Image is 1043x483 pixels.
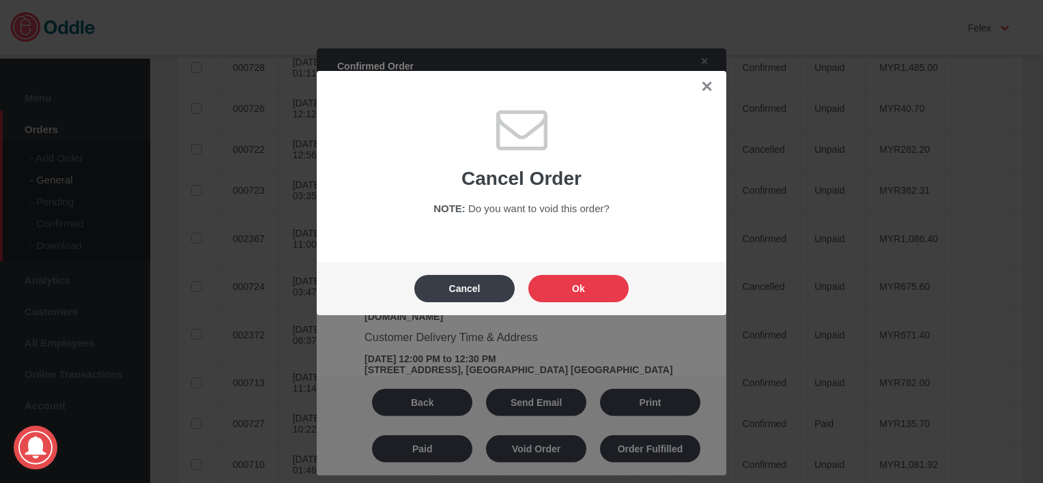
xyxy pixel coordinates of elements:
[433,203,466,214] span: NOTE:
[700,78,713,96] a: ✕
[337,168,706,190] h1: Cancel Order
[528,275,629,302] button: Ok
[468,203,610,214] span: Do you want to void this order?
[414,275,515,302] button: Cancel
